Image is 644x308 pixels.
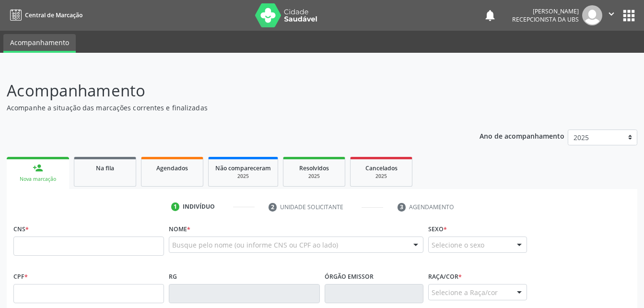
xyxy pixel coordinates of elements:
span: Selecione o sexo [432,240,484,250]
button: notifications [483,9,497,22]
span: Resolvidos [299,164,329,172]
span: Busque pelo nome (ou informe CNS ou CPF ao lado) [172,240,338,250]
div: [PERSON_NAME] [512,7,579,15]
label: Nome [169,222,190,237]
span: Selecione a Raça/cor [432,287,498,297]
p: Acompanhamento [7,79,448,103]
p: Ano de acompanhamento [480,130,564,142]
span: Cancelados [365,164,398,172]
i:  [606,9,617,19]
span: Recepcionista da UBS [512,15,579,24]
div: 2025 [357,173,405,180]
div: Nova marcação [13,176,62,183]
span: Central de Marcação [25,11,82,19]
span: Não compareceram [215,164,271,172]
img: img [582,5,602,25]
div: person_add [33,163,43,173]
p: Acompanhe a situação das marcações correntes e finalizadas [7,103,448,113]
label: RG [169,269,177,284]
label: Órgão emissor [325,269,374,284]
label: CNS [13,222,29,237]
div: 2025 [215,173,271,180]
button:  [602,5,621,25]
a: Central de Marcação [7,7,82,23]
span: Na fila [96,164,114,172]
label: Sexo [428,222,447,237]
label: Raça/cor [428,269,462,284]
div: 1 [171,202,180,211]
button: apps [621,7,637,24]
span: Agendados [156,164,188,172]
div: Indivíduo [183,202,215,211]
a: Acompanhamento [3,34,76,53]
div: 2025 [290,173,338,180]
